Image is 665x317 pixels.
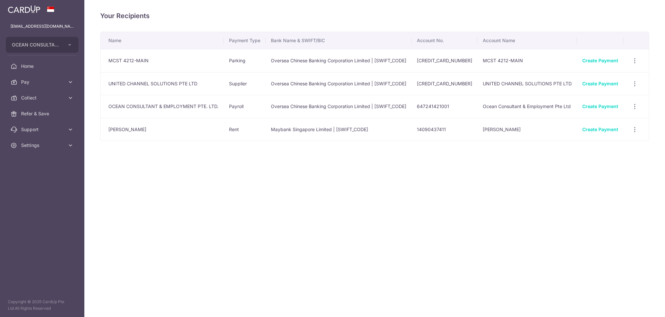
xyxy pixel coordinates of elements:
td: Oversea Chinese Banking Corporation Limited | [SWIFT_CODE] [266,95,412,118]
td: Payroll [224,95,266,118]
th: Payment Type [224,32,266,49]
td: UNITED CHANNEL SOLUTIONS PTE LTD [101,72,224,95]
td: Ocean Consultant & Employment Pte Ltd [477,95,577,118]
td: MCST 4212-MAIN [477,49,577,72]
span: OCEAN CONSULTANT EMPLOYMENT PTE. LTD. [12,42,61,48]
span: Support [21,126,65,133]
td: Parking [224,49,266,72]
th: Account No. [412,32,477,49]
th: Bank Name & SWIFT/BIC [266,32,412,49]
span: Collect [21,95,65,101]
a: Create Payment [582,81,618,86]
td: [CREDIT_CARD_NUMBER] [412,72,477,95]
td: [CREDIT_CARD_NUMBER] [412,49,477,72]
p: [EMAIL_ADDRESS][DOMAIN_NAME] [11,23,74,30]
td: Rent [224,118,266,141]
td: [PERSON_NAME] [477,118,577,141]
span: Home [21,63,65,70]
span: Refer & Save [21,110,65,117]
td: Supplier [224,72,266,95]
a: Create Payment [582,127,618,132]
span: Pay [21,79,65,85]
td: 14090437411 [412,118,477,141]
td: Oversea Chinese Banking Corporation Limited | [SWIFT_CODE] [266,49,412,72]
img: CardUp [8,5,40,13]
a: Create Payment [582,58,618,63]
span: Settings [21,142,65,149]
td: OCEAN CONSULTANT & EMPLOYMENT PTE. LTD. [101,95,224,118]
td: Oversea Chinese Banking Corporation Limited | [SWIFT_CODE] [266,72,412,95]
td: UNITED CHANNEL SOLUTIONS PTE LTD [477,72,577,95]
td: MCST 4212-MAIN [101,49,224,72]
td: Maybank Singapore Limited | [SWIFT_CODE] [266,118,412,141]
td: 647241421001 [412,95,477,118]
th: Account Name [477,32,577,49]
td: [PERSON_NAME] [101,118,224,141]
th: Name [101,32,224,49]
a: Create Payment [582,103,618,109]
h4: Your Recipients [100,11,649,21]
button: OCEAN CONSULTANT EMPLOYMENT PTE. LTD. [6,37,78,53]
iframe: Opens a widget where you can find more information [623,297,658,314]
